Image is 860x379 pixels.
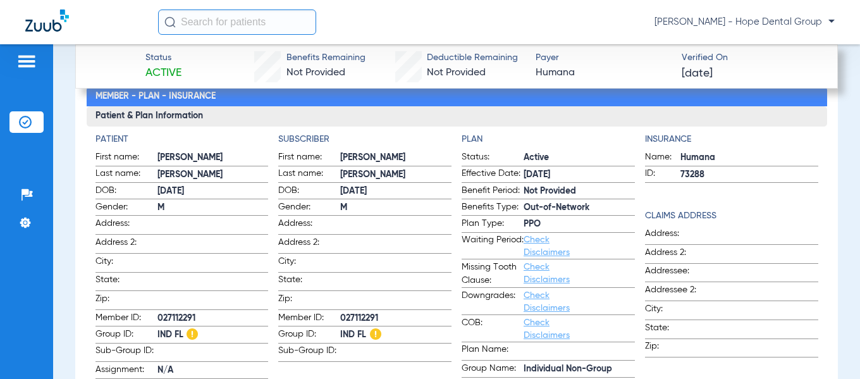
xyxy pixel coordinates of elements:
a: Check Disclaimers [524,235,570,257]
span: [PERSON_NAME] - Hope Dental Group [654,16,835,28]
span: [PERSON_NAME] [157,151,269,165]
span: Sub-Group ID: [278,344,340,361]
span: Verified On [682,51,817,65]
span: Waiting Period: [462,233,524,259]
span: Not Provided [286,68,345,78]
span: Plan Type: [462,217,524,232]
span: Zip: [645,340,707,357]
span: State: [278,273,340,290]
span: Out-of-Network [524,201,635,214]
span: First name: [95,151,157,166]
span: Zip: [95,292,157,309]
span: Address 2: [278,236,340,253]
span: Member ID: [278,311,340,326]
span: [DATE] [682,66,713,82]
img: Hazard [370,328,381,340]
span: Status [145,51,181,65]
img: Hazard [187,328,198,340]
span: Humana [536,65,671,81]
h4: Subscriber [278,133,451,146]
span: Active [524,151,635,165]
span: Not Provided [524,185,635,198]
span: State: [645,321,707,339]
input: Search for patients [158,9,316,35]
span: Status: [462,151,524,166]
span: 73288 [680,168,818,182]
span: Name: [645,151,680,166]
span: Payer [536,51,671,65]
span: Missing Tooth Clause: [462,261,524,287]
iframe: Chat Widget [797,318,860,379]
span: M [340,201,451,214]
span: Member ID: [95,311,157,326]
span: [DATE] [157,185,269,198]
span: M [157,201,269,214]
span: Individual Non-Group [524,363,635,376]
h2: Member - Plan - Insurance [87,87,827,107]
span: Benefits Remaining [286,51,365,65]
span: Addressee: [645,264,707,282]
a: Check Disclaimers [524,291,570,313]
span: IND FL [157,328,269,342]
span: [DATE] [340,185,451,198]
span: City: [278,255,340,272]
img: hamburger-icon [16,54,37,69]
span: Address: [645,227,707,244]
span: Last name: [278,167,340,182]
a: Check Disclaimers [524,263,570,284]
span: N/A [157,364,269,377]
span: Addressee 2: [645,283,707,301]
span: Address: [278,217,340,234]
span: [PERSON_NAME] [157,168,269,182]
span: Zip: [278,292,340,309]
span: Benefit Period: [462,184,524,199]
span: City: [645,302,707,320]
span: City: [95,255,157,272]
span: Last name: [95,167,157,182]
span: Address: [95,217,157,234]
span: PPO [524,218,635,231]
span: Address 2: [95,236,157,253]
span: Group ID: [278,328,340,343]
span: State: [95,273,157,290]
span: [PERSON_NAME] [340,151,451,165]
a: Check Disclaimers [524,318,570,340]
h4: Insurance [645,133,818,146]
span: Gender: [95,201,157,216]
span: First name: [278,151,340,166]
span: Plan Name: [462,343,524,360]
span: 027112291 [157,312,269,325]
span: Gender: [278,201,340,216]
span: [DATE] [524,168,635,182]
h3: Patient & Plan Information [87,106,827,127]
span: DOB: [95,184,157,199]
span: 027112291 [340,312,451,325]
span: COB: [462,316,524,342]
span: Sub-Group ID: [95,344,157,361]
span: Assignment: [95,363,157,378]
span: Group ID: [95,328,157,343]
span: Benefits Type: [462,201,524,216]
h4: Claims Address [645,209,818,223]
span: Deductible Remaining [427,51,518,65]
span: Humana [680,151,818,165]
h4: Plan [462,133,635,146]
span: Downgrades: [462,289,524,314]
span: IND FL [340,328,451,342]
span: ID: [645,167,680,182]
span: DOB: [278,184,340,199]
img: Search Icon [164,16,176,28]
span: Not Provided [427,68,486,78]
span: Active [145,65,181,81]
span: Address 2: [645,246,707,263]
span: [PERSON_NAME] [340,168,451,182]
img: Zuub Logo [25,9,69,32]
span: Effective Date: [462,167,524,182]
h4: Patient [95,133,269,146]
